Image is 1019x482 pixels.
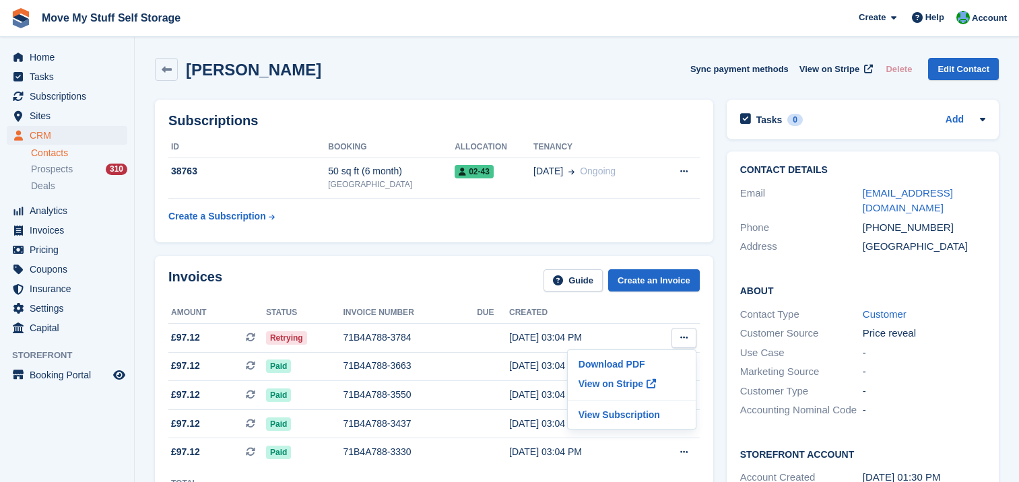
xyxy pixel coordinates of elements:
div: [PHONE_NUMBER] [863,220,985,236]
span: £97.12 [171,331,200,345]
span: Paid [266,359,291,373]
span: Analytics [30,201,110,220]
div: 0 [787,114,803,126]
a: menu [7,318,127,337]
span: Ongoing [580,166,616,176]
span: [DATE] [533,164,563,178]
span: Pricing [30,240,110,259]
h2: Tasks [756,114,783,126]
h2: Invoices [168,269,222,291]
a: Prospects 310 [31,162,127,176]
button: Delete [880,58,917,80]
div: Create a Subscription [168,209,266,223]
a: menu [7,201,127,220]
a: menu [7,48,127,67]
a: Preview store [111,367,127,383]
button: Sync payment methods [690,58,789,80]
div: Address [740,239,863,254]
div: Marketing Source [740,364,863,380]
div: Contact Type [740,307,863,322]
span: Account [972,11,1007,25]
span: Create [859,11,886,24]
div: Use Case [740,345,863,361]
div: [DATE] 03:04 PM [509,359,647,373]
a: Edit Contact [928,58,999,80]
a: Create an Invoice [608,269,700,291]
div: 71B4A788-3437 [343,417,477,431]
th: Invoice number [343,302,477,324]
a: menu [7,240,127,259]
div: Customer Source [740,326,863,341]
span: 02-43 [455,165,494,178]
a: menu [7,366,127,384]
a: Deals [31,179,127,193]
span: Settings [30,299,110,318]
h2: About [740,283,985,297]
span: Storefront [12,349,134,362]
h2: [PERSON_NAME] [186,61,321,79]
a: menu [7,221,127,240]
a: View Subscription [573,406,690,423]
span: £97.12 [171,445,200,459]
th: ID [168,137,328,158]
a: menu [7,106,127,125]
span: Invoices [30,221,110,240]
div: 71B4A788-3550 [343,388,477,402]
th: Status [266,302,343,324]
a: Move My Stuff Self Storage [36,7,186,29]
div: Price reveal [863,326,985,341]
div: - [863,403,985,418]
div: [GEOGRAPHIC_DATA] [863,239,985,254]
span: Insurance [30,279,110,298]
a: Add [946,112,964,128]
span: Booking Portal [30,366,110,384]
div: [DATE] 03:04 PM [509,445,647,459]
span: £97.12 [171,359,200,373]
div: Customer Type [740,384,863,399]
th: Allocation [455,137,533,158]
a: menu [7,126,127,145]
span: CRM [30,126,110,145]
span: £97.12 [171,417,200,431]
div: 50 sq ft (6 month) [328,164,455,178]
a: Customer [863,308,907,320]
th: Tenancy [533,137,657,158]
div: 71B4A788-3330 [343,445,477,459]
img: stora-icon-8386f47178a22dfd0bd8f6a31ec36ba5ce8667c1dd55bd0f319d3a0aa187defe.svg [11,8,31,28]
span: Prospects [31,163,73,176]
th: Created [509,302,647,324]
span: Sites [30,106,110,125]
span: Coupons [30,260,110,279]
span: Home [30,48,110,67]
h2: Subscriptions [168,113,700,129]
div: [DATE] 03:04 PM [509,331,647,345]
div: - [863,384,985,399]
span: View on Stripe [799,63,859,76]
div: 310 [106,164,127,175]
div: Email [740,186,863,216]
div: 71B4A788-3663 [343,359,477,373]
h2: Storefront Account [740,447,985,460]
a: menu [7,87,127,106]
span: Paid [266,417,291,431]
h2: Contact Details [740,165,985,176]
div: - [863,364,985,380]
div: [GEOGRAPHIC_DATA] [328,178,455,191]
div: Phone [740,220,863,236]
span: Paid [266,446,291,459]
span: £97.12 [171,388,200,402]
a: menu [7,67,127,86]
span: Tasks [30,67,110,86]
a: Download PDF [573,355,690,373]
div: [DATE] 03:04 PM [509,417,647,431]
a: Contacts [31,147,127,160]
a: Create a Subscription [168,204,275,229]
th: Due [477,302,509,324]
a: View on Stripe [794,58,876,80]
span: Paid [266,388,291,402]
a: View on Stripe [573,373,690,394]
span: Help [925,11,944,24]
